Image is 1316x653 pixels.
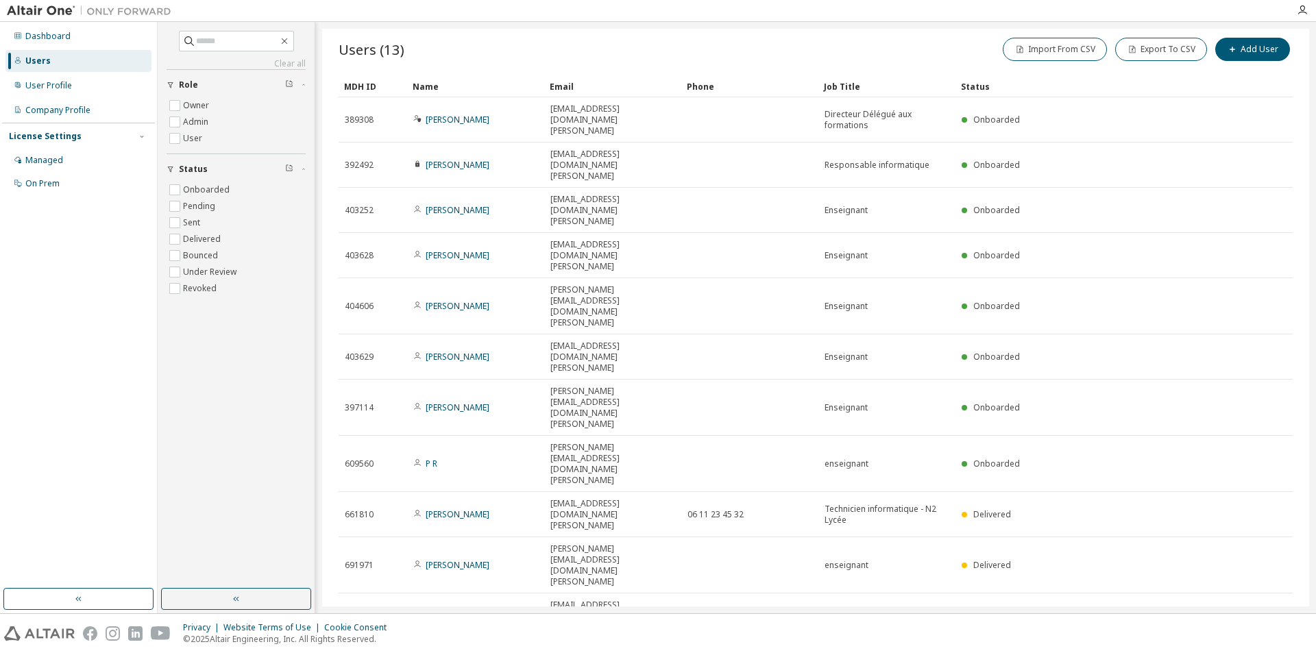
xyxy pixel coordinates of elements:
label: Owner [183,97,212,114]
span: enseignant [825,458,868,469]
span: [EMAIL_ADDRESS][DOMAIN_NAME][PERSON_NAME] [550,239,675,272]
img: youtube.svg [151,626,171,641]
span: 397114 [345,402,374,413]
span: 389308 [345,114,374,125]
img: instagram.svg [106,626,120,641]
div: Privacy [183,622,223,633]
img: facebook.svg [83,626,97,641]
div: Status [961,75,1215,97]
span: [EMAIL_ADDRESS][DOMAIN_NAME][PERSON_NAME] [550,498,675,531]
span: Status [179,164,208,175]
img: Altair One [7,4,178,18]
span: Technicien informatique - N2 Lycée [825,504,949,526]
span: [PERSON_NAME][EMAIL_ADDRESS][DOMAIN_NAME][PERSON_NAME] [550,442,675,486]
div: Website Terms of Use [223,622,324,633]
a: [PERSON_NAME] [426,249,489,261]
span: 403252 [345,205,374,216]
div: Email [550,75,676,97]
span: 403629 [345,352,374,362]
div: Phone [687,75,813,97]
label: Pending [183,198,218,214]
span: Directeur Délégué aux formations [825,109,949,131]
span: 403628 [345,250,374,261]
span: 609560 [345,458,374,469]
img: altair_logo.svg [4,626,75,641]
span: [EMAIL_ADDRESS][DOMAIN_NAME][PERSON_NAME] [550,600,675,632]
div: Cookie Consent [324,622,395,633]
span: Onboarded [973,351,1020,362]
span: Onboarded [973,300,1020,312]
div: MDH ID [344,75,402,97]
span: Enseignant [825,402,868,413]
div: License Settings [9,131,82,142]
a: [PERSON_NAME] [426,204,489,216]
span: 404606 [345,301,374,312]
label: Sent [183,214,203,231]
label: Onboarded [183,182,232,198]
label: Revoked [183,280,219,297]
span: Enseignant [825,301,868,312]
label: Admin [183,114,211,130]
span: Role [179,79,198,90]
button: Status [167,154,306,184]
span: Enseignant [825,205,868,216]
span: Onboarded [973,458,1020,469]
span: Enseignant [825,250,868,261]
span: [PERSON_NAME][EMAIL_ADDRESS][DOMAIN_NAME][PERSON_NAME] [550,386,675,430]
span: Onboarded [973,114,1020,125]
div: Managed [25,155,63,166]
button: Add User [1215,38,1290,61]
a: [PERSON_NAME] [426,114,489,125]
span: [EMAIL_ADDRESS][DOMAIN_NAME][PERSON_NAME] [550,194,675,227]
span: Onboarded [973,159,1020,171]
span: Onboarded [973,204,1020,216]
label: Delivered [183,231,223,247]
span: enseignant [825,560,868,571]
a: [PERSON_NAME] [426,402,489,413]
span: 06 11 23 45 32 [687,509,744,520]
a: [PERSON_NAME] [426,351,489,362]
button: Export To CSV [1115,38,1207,61]
span: Clear filter [285,79,293,90]
div: Company Profile [25,105,90,116]
span: Onboarded [973,402,1020,413]
a: [PERSON_NAME] [426,508,489,520]
span: Users (13) [339,40,404,59]
span: 661810 [345,509,374,520]
a: Clear all [167,58,306,69]
span: Enseignant [825,352,868,362]
span: 392492 [345,160,374,171]
label: Under Review [183,264,239,280]
span: 691971 [345,560,374,571]
div: Dashboard [25,31,71,42]
div: User Profile [25,80,72,91]
img: linkedin.svg [128,626,143,641]
span: [EMAIL_ADDRESS][DOMAIN_NAME][PERSON_NAME] [550,103,675,136]
span: [PERSON_NAME][EMAIL_ADDRESS][DOMAIN_NAME][PERSON_NAME] [550,543,675,587]
a: [PERSON_NAME] [426,159,489,171]
span: Responsable informatique [825,160,929,171]
label: User [183,130,205,147]
div: Users [25,56,51,66]
span: Delivered [973,508,1011,520]
p: © 2025 Altair Engineering, Inc. All Rights Reserved. [183,633,395,645]
span: Onboarded [973,249,1020,261]
span: [EMAIL_ADDRESS][DOMAIN_NAME][PERSON_NAME] [550,341,675,373]
a: [PERSON_NAME] [426,559,489,571]
button: Import From CSV [1003,38,1107,61]
a: P R [426,458,437,469]
button: Role [167,70,306,100]
div: Name [413,75,539,97]
span: Delivered [973,559,1011,571]
span: [EMAIL_ADDRESS][DOMAIN_NAME][PERSON_NAME] [550,149,675,182]
a: [PERSON_NAME] [426,300,489,312]
span: [PERSON_NAME][EMAIL_ADDRESS][DOMAIN_NAME][PERSON_NAME] [550,284,675,328]
label: Bounced [183,247,221,264]
div: On Prem [25,178,60,189]
span: Clear filter [285,164,293,175]
div: Job Title [824,75,950,97]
